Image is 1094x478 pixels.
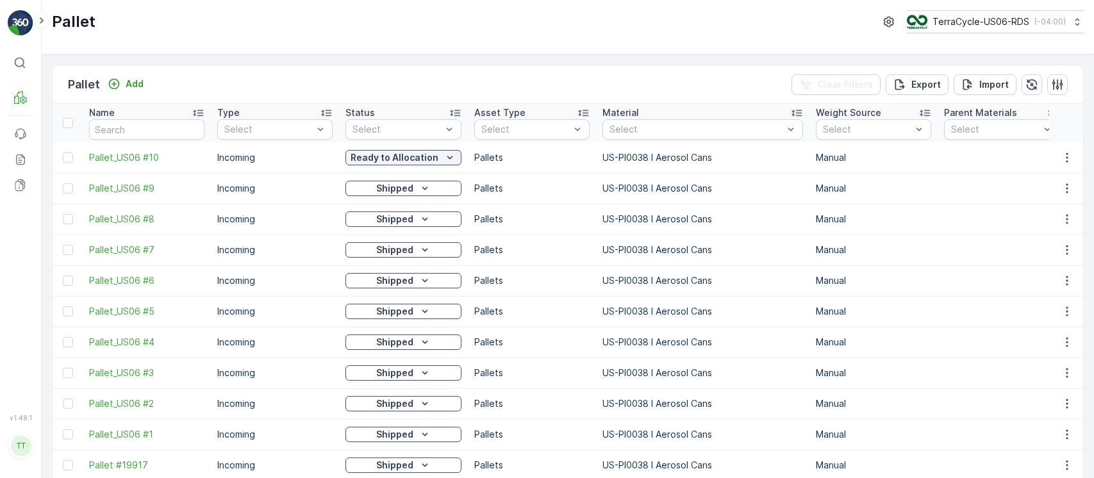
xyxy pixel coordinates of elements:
[468,204,596,235] td: Pallets
[468,388,596,419] td: Pallets
[63,368,73,378] div: Toggle Row Selected
[89,428,204,441] a: Pallet_US06 #1
[224,123,313,136] p: Select
[345,396,461,411] button: Shipped
[596,204,809,235] td: US-PI0038 I Aerosol Cans
[211,235,339,265] td: Incoming
[816,106,881,119] p: Weight Source
[474,106,526,119] p: Asset Type
[602,106,639,119] p: Material
[468,327,596,358] td: Pallets
[345,365,461,381] button: Shipped
[211,419,339,450] td: Incoming
[52,12,95,32] p: Pallet
[211,388,339,419] td: Incoming
[63,183,73,194] div: Toggle Row Selected
[89,274,204,287] span: Pallet_US06 #6
[954,74,1016,95] button: Import
[345,150,461,165] button: Ready to Allocation
[907,10,1084,33] button: TerraCycle-US06-RDS(-04:00)
[907,15,927,29] img: TC_C3o3iPs_sC03ArS.png
[596,388,809,419] td: US-PI0038 I Aerosol Cans
[63,214,73,224] div: Toggle Row Selected
[63,276,73,286] div: Toggle Row Selected
[376,274,413,287] p: Shipped
[809,204,938,235] td: Manual
[609,123,783,136] p: Select
[596,419,809,450] td: US-PI0038 I Aerosol Cans
[63,429,73,440] div: Toggle Row Selected
[211,142,339,173] td: Incoming
[211,358,339,388] td: Incoming
[979,78,1009,91] p: Import
[345,181,461,196] button: Shipped
[376,459,413,472] p: Shipped
[8,424,33,468] button: TT
[468,358,596,388] td: Pallets
[211,173,339,204] td: Incoming
[211,327,339,358] td: Incoming
[352,123,442,136] p: Select
[89,367,204,379] a: Pallet_US06 #3
[468,419,596,450] td: Pallets
[809,419,938,450] td: Manual
[376,397,413,410] p: Shipped
[89,213,204,226] a: Pallet_US06 #8
[89,305,204,318] a: Pallet_US06 #5
[103,76,149,92] button: Add
[809,327,938,358] td: Manual
[345,334,461,350] button: Shipped
[217,106,240,119] p: Type
[932,15,1029,28] p: TerraCycle-US06-RDS
[345,106,375,119] p: Status
[809,142,938,173] td: Manual
[345,427,461,442] button: Shipped
[89,106,115,119] p: Name
[351,151,438,164] p: Ready to Allocation
[596,173,809,204] td: US-PI0038 I Aerosol Cans
[345,242,461,258] button: Shipped
[823,123,911,136] p: Select
[376,336,413,349] p: Shipped
[596,265,809,296] td: US-PI0038 I Aerosol Cans
[126,78,144,90] p: Add
[211,296,339,327] td: Incoming
[468,235,596,265] td: Pallets
[89,182,204,195] a: Pallet_US06 #9
[376,428,413,441] p: Shipped
[8,414,33,422] span: v 1.48.1
[468,142,596,173] td: Pallets
[886,74,949,95] button: Export
[89,336,204,349] a: Pallet_US06 #4
[596,327,809,358] td: US-PI0038 I Aerosol Cans
[345,304,461,319] button: Shipped
[468,265,596,296] td: Pallets
[481,123,570,136] p: Select
[817,78,873,91] p: Clear Filters
[89,119,204,140] input: Search
[345,211,461,227] button: Shipped
[68,76,100,94] p: Pallet
[211,265,339,296] td: Incoming
[89,243,204,256] a: Pallet_US06 #7
[791,74,881,95] button: Clear Filters
[911,78,941,91] p: Export
[376,305,413,318] p: Shipped
[8,10,33,36] img: logo
[468,296,596,327] td: Pallets
[1034,17,1066,27] p: ( -04:00 )
[809,358,938,388] td: Manual
[89,397,204,410] a: Pallet_US06 #2
[63,152,73,163] div: Toggle Row Selected
[944,106,1017,119] p: Parent Materials
[63,245,73,255] div: Toggle Row Selected
[345,457,461,473] button: Shipped
[951,123,1040,136] p: Select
